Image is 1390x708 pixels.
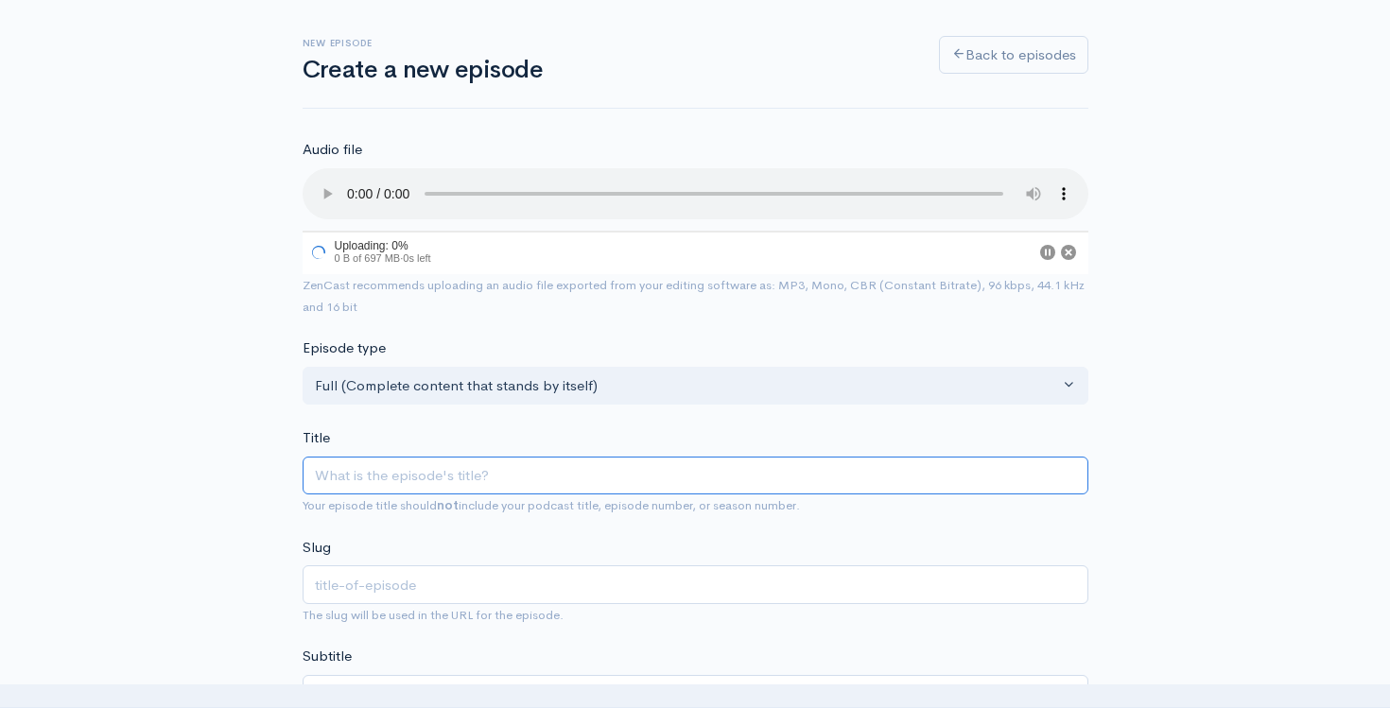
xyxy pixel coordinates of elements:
button: Cancel [1061,245,1076,260]
span: 0 B of 697 MB · 0s left [335,252,431,264]
div: Full (Complete content that stands by itself) [315,375,1059,397]
strong: not [437,497,459,513]
input: title-of-episode [303,565,1088,604]
small: Your episode title should include your podcast title, episode number, or season number. [303,497,800,513]
small: ZenCast recommends uploading an audio file exported from your editing software as: MP3, Mono, CBR... [303,277,1085,315]
label: Subtitle [303,646,352,667]
label: Episode type [303,337,386,359]
h1: Create a new episode [303,57,916,84]
button: Full (Complete content that stands by itself) [303,367,1088,406]
input: What is the episode's title? [303,457,1088,495]
label: Slug [303,537,331,559]
div: Uploading: 0% [335,240,431,251]
label: Audio file [303,139,362,161]
a: Back to episodes [939,36,1088,75]
label: Title [303,427,330,449]
button: Pause [1040,245,1055,260]
div: Uploading [303,231,435,274]
h6: New episode [303,38,916,48]
small: The slug will be used in the URL for the episode. [303,607,564,623]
